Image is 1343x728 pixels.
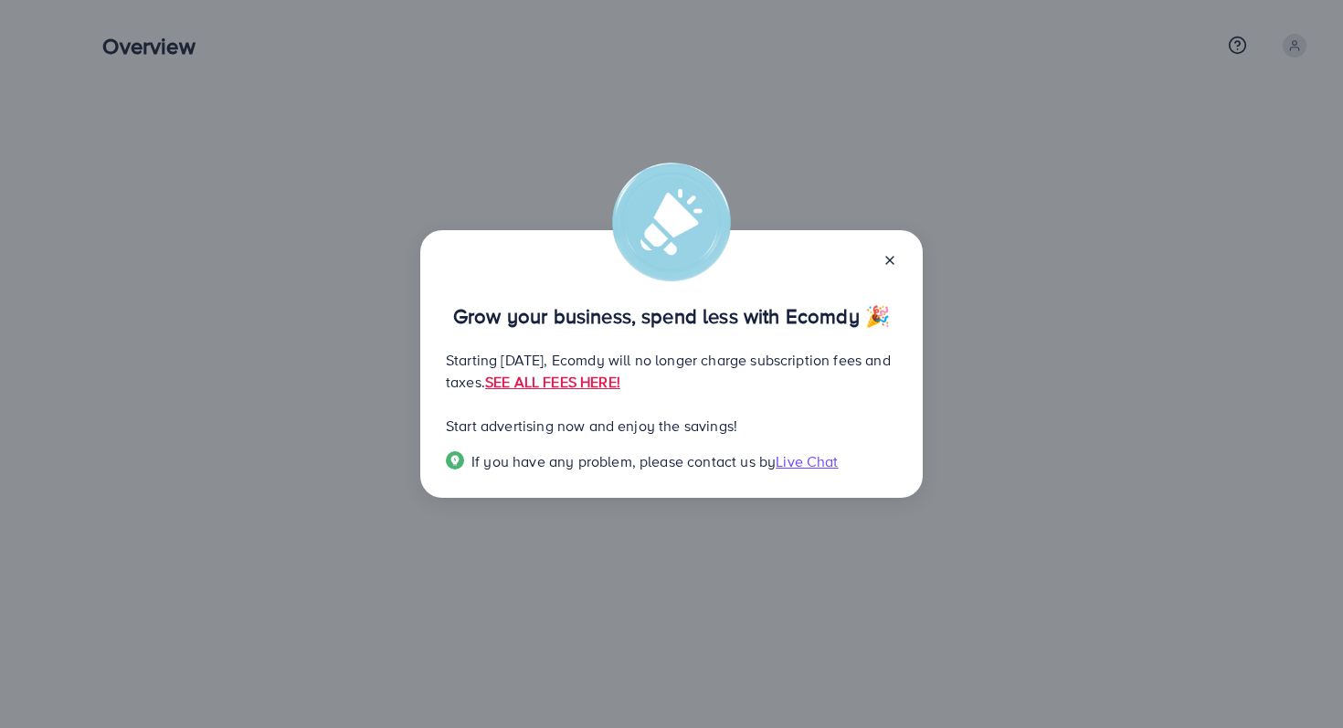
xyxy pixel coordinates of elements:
[446,451,464,470] img: Popup guide
[446,415,897,437] p: Start advertising now and enjoy the savings!
[612,163,731,281] img: alert
[776,451,838,471] span: Live Chat
[471,451,776,471] span: If you have any problem, please contact us by
[446,305,897,327] p: Grow your business, spend less with Ecomdy 🎉
[446,349,897,393] p: Starting [DATE], Ecomdy will no longer charge subscription fees and taxes.
[485,372,620,392] a: SEE ALL FEES HERE!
